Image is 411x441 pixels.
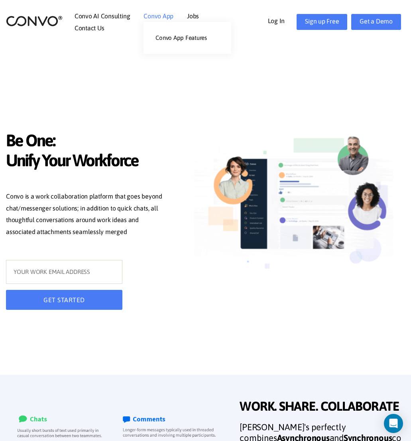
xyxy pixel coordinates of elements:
[6,15,63,27] img: logo_2.png
[268,14,297,27] a: Log In
[297,14,347,30] a: Sign up Free
[6,260,122,284] input: YOUR WORK EMAIL ADDRESS
[187,13,199,19] a: Jobs
[6,150,165,172] span: Unify Your Workforce
[6,130,165,152] span: Be One:
[144,13,173,19] a: Convo App
[6,191,165,240] p: Convo is a work collaboration platform that goes beyond chat/messenger solutions; in addition to ...
[194,130,393,284] img: image_not_found
[6,290,122,310] button: GET STARTED
[240,399,405,416] span: WORK. SHARE. COLLABORATE
[75,25,104,31] a: Contact Us
[144,30,231,46] a: Convo App Features
[351,14,401,30] a: Get a Demo
[75,13,130,19] a: Convo AI Consulting
[384,414,403,433] div: Open Intercom Messenger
